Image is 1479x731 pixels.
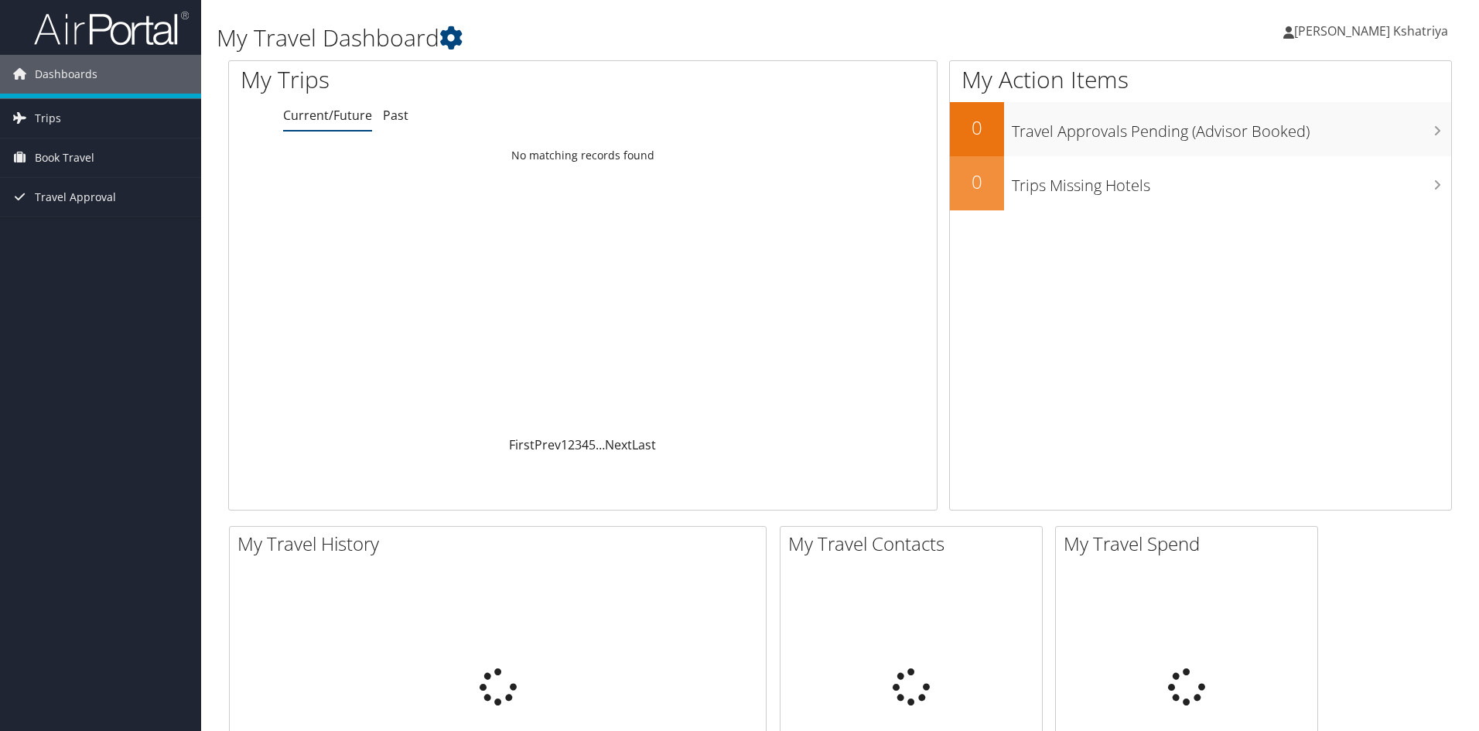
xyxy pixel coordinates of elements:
[950,156,1451,210] a: 0Trips Missing Hotels
[632,436,656,453] a: Last
[575,436,582,453] a: 3
[383,107,408,124] a: Past
[241,63,630,96] h1: My Trips
[1012,167,1451,196] h3: Trips Missing Hotels
[568,436,575,453] a: 2
[1064,531,1317,557] h2: My Travel Spend
[217,22,1048,54] h1: My Travel Dashboard
[35,99,61,138] span: Trips
[35,178,116,217] span: Travel Approval
[950,114,1004,141] h2: 0
[1283,8,1464,54] a: [PERSON_NAME] Kshatriya
[509,436,535,453] a: First
[589,436,596,453] a: 5
[237,531,766,557] h2: My Travel History
[950,102,1451,156] a: 0Travel Approvals Pending (Advisor Booked)
[582,436,589,453] a: 4
[535,436,561,453] a: Prev
[35,55,97,94] span: Dashboards
[35,138,94,177] span: Book Travel
[950,63,1451,96] h1: My Action Items
[1294,22,1448,39] span: [PERSON_NAME] Kshatriya
[34,10,189,46] img: airportal-logo.png
[229,142,937,169] td: No matching records found
[605,436,632,453] a: Next
[788,531,1042,557] h2: My Travel Contacts
[950,169,1004,195] h2: 0
[1012,113,1451,142] h3: Travel Approvals Pending (Advisor Booked)
[561,436,568,453] a: 1
[596,436,605,453] span: …
[283,107,372,124] a: Current/Future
